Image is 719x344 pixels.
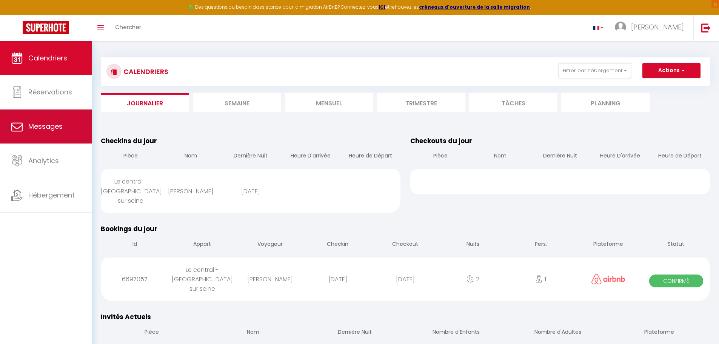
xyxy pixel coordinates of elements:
div: -- [650,169,710,194]
div: -- [410,169,470,194]
button: Ouvrir le widget de chat LiveChat [6,3,29,26]
h3: CALENDRIERS [122,63,168,80]
span: Analytics [28,156,59,165]
th: Dernière Nuit [304,322,405,344]
div: 1 [507,267,574,292]
th: Pièce [410,146,470,167]
span: Bookings du jour [101,224,157,233]
div: -- [590,169,650,194]
th: Pers. [507,234,574,256]
span: Hébergement [28,190,75,200]
th: Heure D'arrivée [280,146,340,167]
img: ... [615,22,626,33]
img: logout [701,23,711,32]
th: Dernière Nuit [530,146,590,167]
span: [PERSON_NAME] [631,22,684,32]
span: Messages [28,122,63,131]
div: [PERSON_NAME] [161,179,221,204]
th: Nom [470,146,530,167]
span: Invités Actuels [101,312,151,321]
th: Dernière Nuit [221,146,281,167]
span: Checkins du jour [101,136,157,145]
th: Id [101,234,168,256]
span: Confirmé [649,275,704,287]
a: Chercher [109,15,147,41]
div: -- [530,169,590,194]
th: Nom [161,146,221,167]
div: -- [280,179,340,204]
th: Nombre d'Adultes [507,322,608,344]
th: Heure de Départ [650,146,710,167]
a: ICI [379,4,385,10]
div: -- [470,169,530,194]
button: Actions [642,63,701,78]
div: Le central - [GEOGRAPHIC_DATA] sur seine [168,258,236,301]
img: Super Booking [23,21,69,34]
button: Filtrer par hébergement [559,63,631,78]
li: Planning [561,93,650,112]
div: [DATE] [221,179,281,204]
div: 2 [439,267,507,292]
th: Nombre d'Enfants [405,322,507,344]
div: [PERSON_NAME] [236,267,304,292]
li: Semaine [193,93,281,112]
div: 6697057 [101,267,168,292]
span: Calendriers [28,53,67,63]
th: Pièce [101,146,161,167]
span: Réservations [28,87,72,97]
th: Plateforme [608,322,710,344]
th: Voyageur [236,234,304,256]
th: Checkout [371,234,439,256]
li: Tâches [469,93,557,112]
div: Le central - [GEOGRAPHIC_DATA] sur seine [101,169,161,213]
a: ... [PERSON_NAME] [609,15,693,41]
span: Chercher [115,23,141,31]
th: Nuits [439,234,507,256]
th: Plateforme [574,234,642,256]
div: -- [340,179,400,204]
span: Checkouts du jour [410,136,472,145]
li: Mensuel [285,93,373,112]
li: Journalier [101,93,189,112]
th: Heure D'arrivée [590,146,650,167]
img: airbnb2.png [591,274,625,285]
div: [DATE] [371,267,439,292]
th: Statut [642,234,710,256]
th: Appart [168,234,236,256]
th: Nom [202,322,304,344]
li: Trimestre [377,93,465,112]
div: [DATE] [304,267,371,292]
th: Pièce [101,322,202,344]
th: Heure de Départ [340,146,400,167]
th: Checkin [304,234,371,256]
a: créneaux d'ouverture de la salle migration [419,4,530,10]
